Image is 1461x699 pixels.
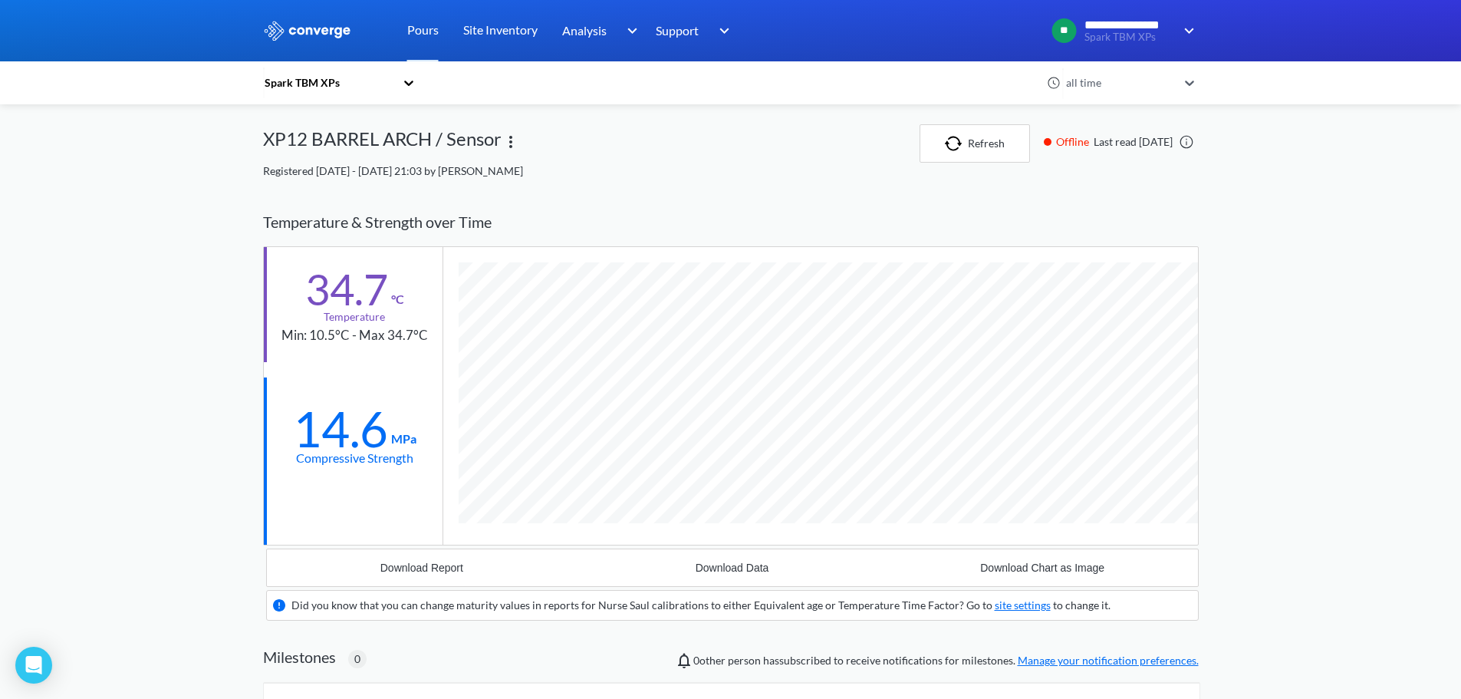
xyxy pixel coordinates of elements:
div: Temperature & Strength over Time [263,198,1199,246]
img: icon-refresh.svg [945,136,968,151]
img: icon-clock.svg [1047,76,1061,90]
div: 14.6 [293,410,388,448]
span: Analysis [562,21,607,40]
img: downArrow.svg [1174,21,1199,40]
button: Refresh [920,124,1030,163]
div: Last read [DATE] [1036,134,1199,150]
div: all time [1062,74,1177,91]
span: person has subscribed to receive notifications for milestones. [693,652,1199,669]
img: downArrow.svg [617,21,641,40]
div: Min: 10.5°C - Max 34.7°C [281,325,428,346]
span: 0 [354,651,360,668]
h2: Milestones [263,648,336,666]
a: site settings [995,598,1051,612]
div: Compressive Strength [296,448,413,467]
span: Registered [DATE] - [DATE] 21:03 by [PERSON_NAME] [263,164,523,177]
div: Download Chart as Image [980,562,1104,574]
span: Support [656,21,699,40]
img: more.svg [502,133,520,151]
div: Open Intercom Messenger [15,647,52,684]
span: Spark TBM XPs [1084,31,1173,43]
button: Download Data [577,549,887,586]
button: Download Chart as Image [887,549,1198,586]
img: downArrow.svg [709,21,734,40]
div: XP12 BARREL ARCH / Sensor [263,124,502,163]
a: Manage your notification preferences. [1018,654,1199,667]
div: Did you know that you can change maturity values in reports for Nurse Saul calibrations to either... [291,597,1111,614]
span: 0 other [693,654,726,667]
button: Download Report [267,549,577,586]
div: Temperature [324,308,385,325]
div: 34.7 [305,270,388,308]
div: Download Data [696,562,769,574]
img: notifications-icon.svg [675,651,693,670]
img: logo_ewhite.svg [263,21,352,41]
span: Offline [1056,134,1094,150]
div: Spark TBM XPs [263,74,395,91]
div: Download Report [380,562,463,574]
